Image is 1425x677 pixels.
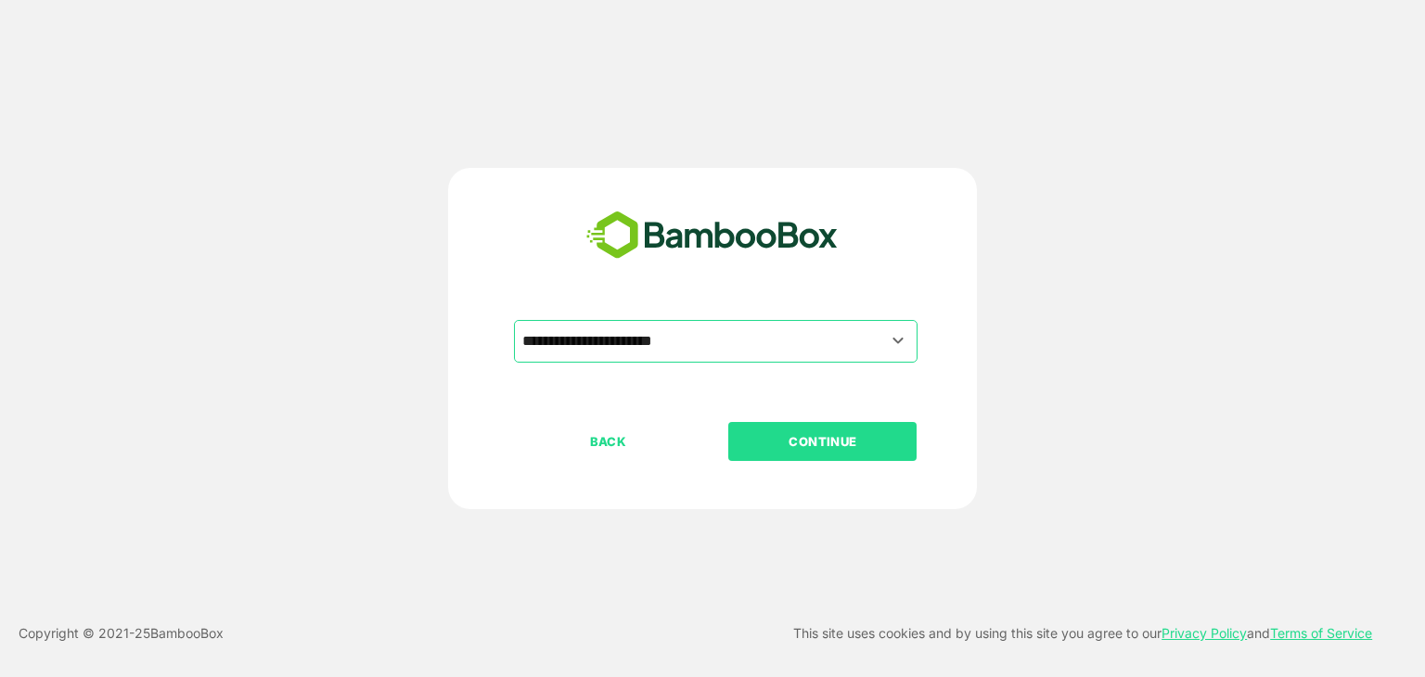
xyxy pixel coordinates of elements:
p: BACK [516,431,701,452]
img: bamboobox [576,205,848,266]
button: CONTINUE [728,422,917,461]
button: BACK [514,422,702,461]
a: Terms of Service [1270,625,1372,641]
p: Copyright © 2021- 25 BambooBox [19,622,224,645]
p: CONTINUE [730,431,916,452]
button: Open [886,328,911,353]
a: Privacy Policy [1162,625,1247,641]
p: This site uses cookies and by using this site you agree to our and [793,622,1372,645]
